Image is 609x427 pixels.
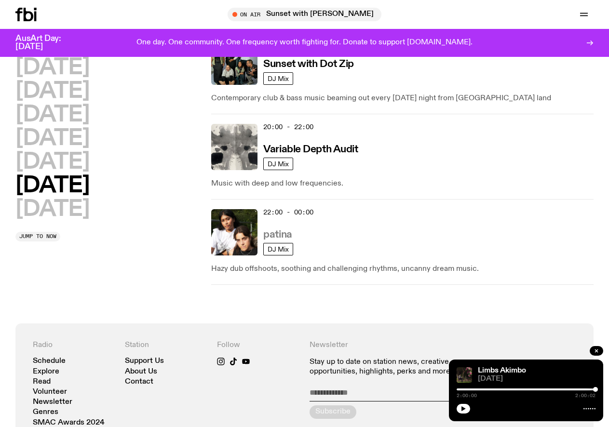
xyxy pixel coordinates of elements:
a: About Us [125,368,157,375]
p: Stay up to date on station news, creative opportunities, highlights, perks and more. [310,358,484,376]
button: On AirSunset with [PERSON_NAME] [228,8,381,21]
a: patina [263,228,292,240]
button: Subscribe [310,405,356,419]
a: Sunset with Dot Zip [263,57,354,69]
a: Variable Depth Audit [263,143,358,155]
p: Contemporary club & bass music beaming out every [DATE] night from [GEOGRAPHIC_DATA] land [211,93,594,104]
button: [DATE] [15,80,89,102]
span: DJ Mix [268,75,289,82]
h4: Follow [217,341,299,350]
span: Jump to now [19,234,56,239]
p: Music with deep and low frequencies. [211,178,594,189]
a: Newsletter [33,399,72,406]
a: Explore [33,368,59,375]
p: Hazy dub offshoots, soothing and challenging rhythms, uncanny dream music. [211,263,594,275]
a: Support Us [125,358,164,365]
span: 20:00 - 22:00 [263,122,313,132]
a: Contact [125,378,153,386]
a: Limbs Akimbo [478,367,526,374]
button: [DATE] [15,57,89,79]
span: DJ Mix [268,245,289,253]
button: [DATE] [15,175,89,197]
a: Read [33,378,51,386]
p: One day. One community. One frequency worth fighting for. Donate to support [DOMAIN_NAME]. [136,39,473,47]
button: [DATE] [15,199,89,220]
h3: AusArt Day: [DATE] [15,35,77,51]
span: 22:00 - 00:00 [263,208,313,217]
img: Jackson sits at an outdoor table, legs crossed and gazing at a black and brown dog also sitting a... [457,367,472,383]
a: SMAC Awards 2024 [33,419,105,427]
a: Schedule [33,358,66,365]
button: [DATE] [15,151,89,173]
h3: Variable Depth Audit [263,145,358,155]
button: [DATE] [15,128,89,149]
a: DJ Mix [263,72,293,85]
a: Volunteer [33,388,67,396]
span: 2:00:00 [457,393,477,398]
img: A black and white Rorschach [211,124,257,170]
h3: Sunset with Dot Zip [263,59,354,69]
h4: Radio [33,341,115,350]
a: DJ Mix [263,158,293,170]
a: DJ Mix [263,243,293,255]
h3: patina [263,230,292,240]
h4: Newsletter [310,341,484,350]
a: Genres [33,409,58,416]
h4: Station [125,341,207,350]
span: 2:00:02 [575,393,595,398]
span: [DATE] [478,375,595,383]
button: [DATE] [15,104,89,126]
span: DJ Mix [268,160,289,167]
button: Jump to now [15,232,60,241]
